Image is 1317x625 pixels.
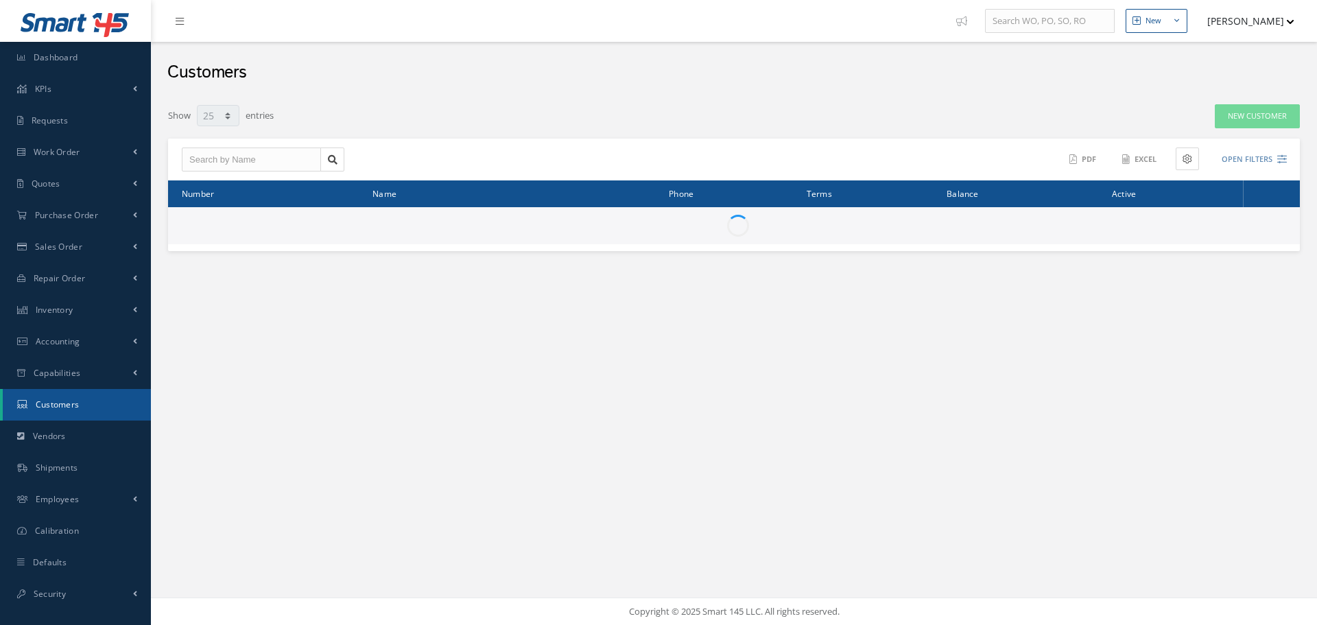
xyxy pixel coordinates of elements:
[34,588,66,600] span: Security
[1215,104,1300,128] button: New Customer
[165,605,1303,619] div: Copyright © 2025 Smart 145 LLC. All rights reserved.
[3,389,151,421] a: Customers
[33,430,66,442] span: Vendors
[1126,9,1187,33] button: New
[36,335,80,347] span: Accounting
[34,272,86,284] span: Repair Order
[35,209,98,221] span: Purchase Order
[168,104,191,123] label: Show
[33,556,67,568] span: Defaults
[1112,187,1136,200] span: Active
[35,241,82,252] span: Sales Order
[35,525,79,536] span: Calibration
[36,493,80,505] span: Employees
[1209,148,1287,171] button: Open Filters
[32,178,60,189] span: Quotes
[1146,15,1161,27] div: New
[182,187,214,200] span: Number
[1063,148,1105,172] button: PDF
[372,187,396,200] span: Name
[167,62,247,83] h2: Customers
[1194,8,1294,34] button: [PERSON_NAME]
[35,83,51,95] span: KPIs
[36,304,73,316] span: Inventory
[32,115,68,126] span: Requests
[182,148,321,172] input: Search by Name
[36,462,78,473] span: Shipments
[36,399,80,410] span: Customers
[807,187,832,200] span: Terms
[947,187,978,200] span: Balance
[34,367,81,379] span: Capabilities
[1115,148,1165,172] button: Excel
[246,104,274,123] label: entries
[985,9,1115,34] input: Search WO, PO, SO, RO
[669,187,693,200] span: Phone
[34,51,78,63] span: Dashboard
[34,146,80,158] span: Work Order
